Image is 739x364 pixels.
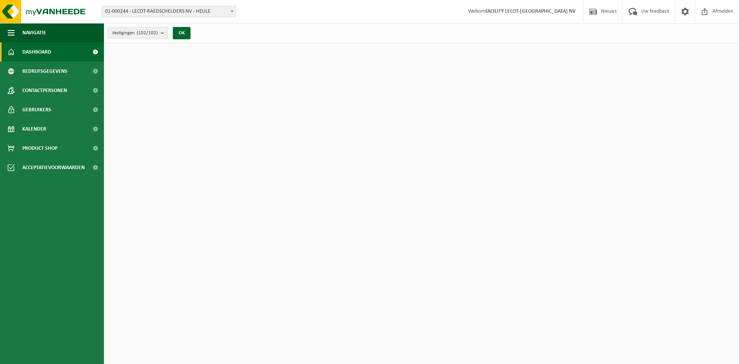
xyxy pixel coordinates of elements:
span: Acceptatievoorwaarden [22,158,85,177]
span: Gebruikers [22,100,51,119]
span: Product Shop [22,139,57,158]
span: Contactpersonen [22,81,67,100]
button: Vestigingen(102/102) [108,27,168,39]
count: (102/102) [137,30,158,35]
span: 01-000244 - LECOT-RAEDSCHELDERS NV - HEULE [102,6,236,17]
span: Dashboard [22,42,51,62]
span: Bedrijfsgegevens [22,62,67,81]
strong: FACILITY LECOT-[GEOGRAPHIC_DATA] NV [485,8,575,14]
button: OK [173,27,191,39]
span: Navigatie [22,23,46,42]
span: Vestigingen [112,27,158,39]
span: Kalender [22,119,46,139]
